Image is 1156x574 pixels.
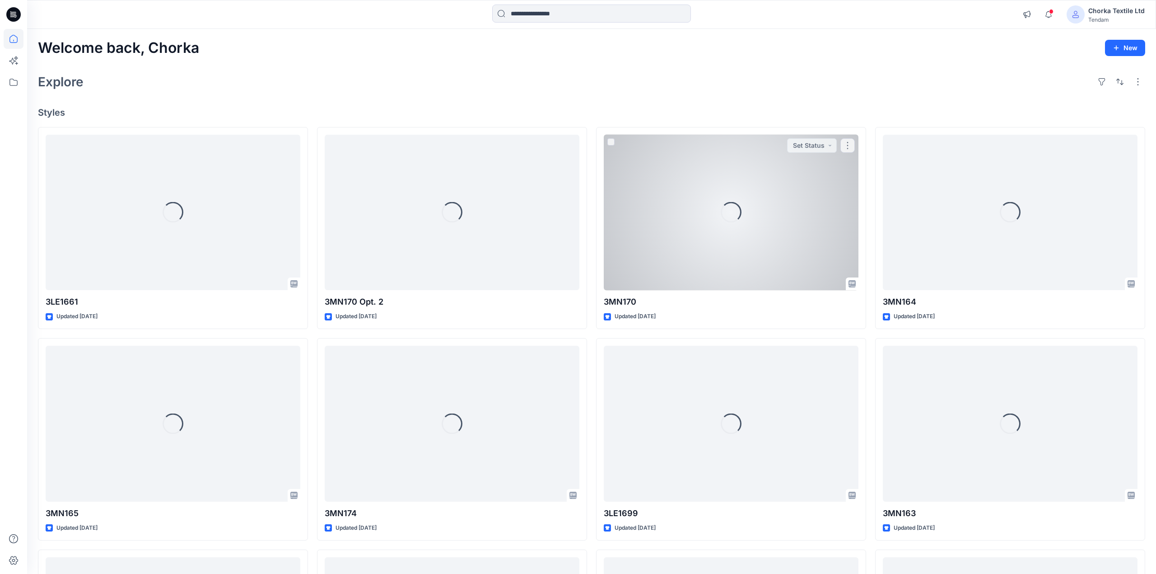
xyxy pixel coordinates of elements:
[615,523,656,533] p: Updated [DATE]
[56,523,98,533] p: Updated [DATE]
[883,507,1137,520] p: 3MN163
[894,312,935,321] p: Updated [DATE]
[38,40,199,56] h2: Welcome back, Chorka
[336,312,377,321] p: Updated [DATE]
[1105,40,1145,56] button: New
[604,296,858,308] p: 3MN170
[325,507,579,520] p: 3MN174
[56,312,98,321] p: Updated [DATE]
[1072,11,1079,18] svg: avatar
[894,523,935,533] p: Updated [DATE]
[615,312,656,321] p: Updated [DATE]
[46,507,300,520] p: 3MN165
[46,296,300,308] p: 3LE1661
[336,523,377,533] p: Updated [DATE]
[325,296,579,308] p: 3MN170 Opt. 2
[604,507,858,520] p: 3LE1699
[883,296,1137,308] p: 3MN164
[1088,16,1145,23] div: Tendam
[38,75,84,89] h2: Explore
[38,107,1145,118] h4: Styles
[1088,5,1145,16] div: Chorka Textile Ltd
